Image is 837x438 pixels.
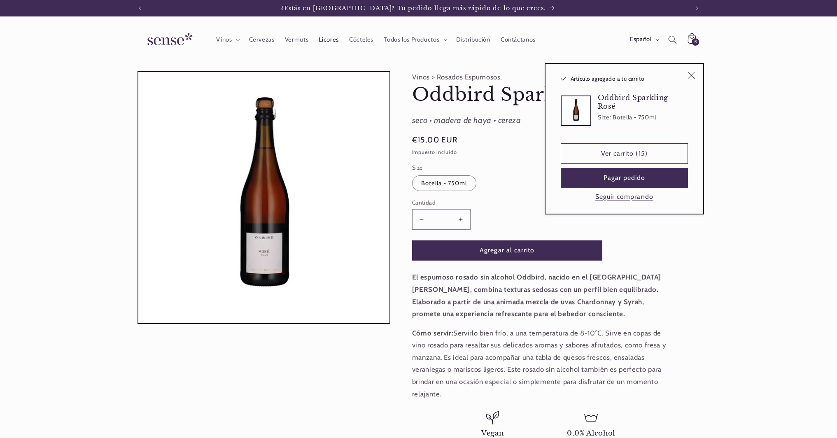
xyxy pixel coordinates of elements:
strong: El espumoso rosado sin alcohol Oddbird, nacido en el [GEOGRAPHIC_DATA][PERSON_NAME], combina text... [412,273,661,318]
span: Cócteles [349,36,373,44]
a: Contáctanos [495,30,541,49]
p: Servirlo bien frío, a una temperatura de 8-10°C. Sirve en copas de vino rosado para resaltar sus ... [412,327,671,401]
a: Licores [314,30,344,49]
dt: Size: [598,114,611,121]
legend: Size [412,163,424,172]
span: Distribución [456,36,490,44]
span: Todos los Productos [384,36,439,44]
span: ¿Estás en [GEOGRAPHIC_DATA]? Tu pedido llega más rápido de lo que crees. [281,5,546,12]
a: Sense [134,25,203,55]
h3: Oddbird Sparkling Rosé [598,93,688,111]
h2: Artículo agregado a tu carrito [561,75,682,83]
summary: Vinos [211,30,244,49]
button: Español [625,31,663,48]
img: Sense [138,28,199,51]
button: Cerrar [682,66,701,85]
a: Distribución [451,30,496,49]
button: Agregar al carrito [412,240,602,261]
div: Artículo agregado a tu carrito [545,63,704,214]
a: Cervezas [244,30,280,49]
span: 0,0% Alcohol [567,429,615,438]
h1: Oddbird Sparkling Rosé [412,83,671,107]
span: €15,00 EUR [412,134,458,146]
span: Vegan [481,429,504,438]
span: Vermuts [285,36,308,44]
strong: Cómo servir: [412,329,454,337]
span: Vinos [216,36,232,44]
a: Cócteles [344,30,378,49]
label: Botella - 750ml [412,175,476,191]
media-gallery: Visor de la galería [138,71,390,324]
div: Impuesto incluido. [412,148,671,157]
label: Cantidad [412,198,602,207]
summary: Búsqueda [663,30,682,49]
span: Cervezas [249,36,275,44]
a: Ver carrito (15) [561,143,688,163]
a: Vermuts [280,30,314,49]
span: Licores [319,36,338,44]
span: Contáctanos [501,36,536,44]
dd: Botella - 750ml [613,114,656,121]
span: Español [630,35,651,44]
span: 15 [693,38,697,46]
button: Pagar pedido [561,168,688,188]
button: Seguir comprando [593,193,656,201]
summary: Todos los Productos [379,30,451,49]
div: seco • madera de haya • cereza [412,113,671,128]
